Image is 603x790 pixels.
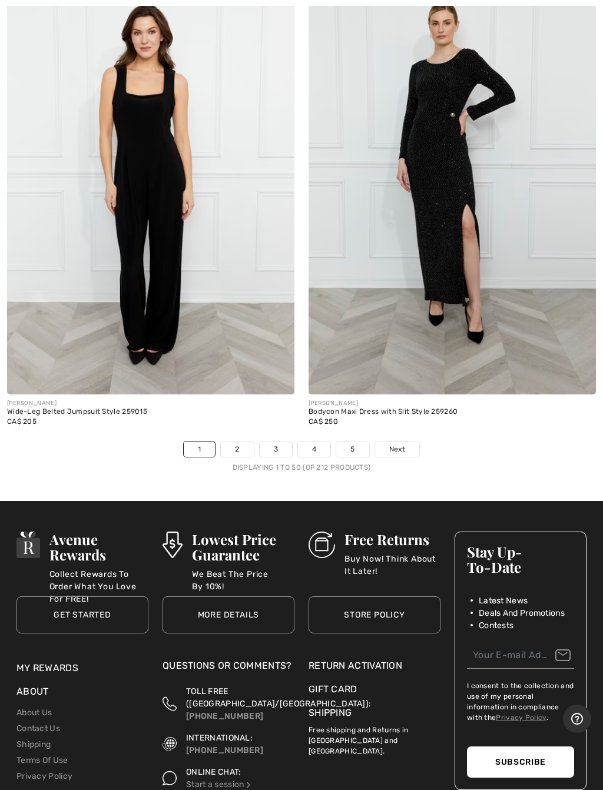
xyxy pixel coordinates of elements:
a: 3 [260,442,292,457]
h3: Free Returns [344,532,440,547]
a: Store Policy [309,596,440,633]
span: CA$ 250 [309,417,338,426]
div: Wide-Leg Belted Jumpsuit Style 259015 [7,408,294,416]
h3: Lowest Price Guarantee [192,532,294,562]
h3: Avenue Rewards [49,532,148,562]
img: International [163,732,177,756]
a: [PHONE_NUMBER] [186,711,263,721]
a: Contact Us [16,723,60,733]
a: Shipping [309,707,352,718]
iframe: Opens a widget where you can find more information [563,705,591,734]
p: We Beat The Price By 10%! [192,568,294,592]
a: Start a session [186,779,253,789]
h3: Stay Up-To-Date [467,544,574,575]
span: Latest News [479,595,528,607]
a: Gift Card [309,682,440,696]
a: Next [375,442,419,457]
span: Contests [479,619,513,632]
a: 5 [336,442,369,457]
a: Return Activation [309,659,440,673]
img: Avenue Rewards [16,532,40,558]
p: Free shipping and Returns in [GEOGRAPHIC_DATA] and [GEOGRAPHIC_DATA]. [309,720,440,756]
a: 2 [221,442,253,457]
span: TOLL FREE ([GEOGRAPHIC_DATA]/[GEOGRAPHIC_DATA]): [186,686,371,709]
a: Privacy Policy [16,771,72,781]
a: [PHONE_NUMBER] [186,745,263,755]
a: My Rewards [16,662,78,673]
div: [PERSON_NAME] [7,399,294,408]
p: Collect Rewards To Order What You Love For FREE! [49,568,148,592]
span: ONLINE CHAT: [186,767,241,777]
img: Toll Free (Canada/US) [163,685,177,722]
img: Free Returns [309,532,335,558]
a: 1 [184,442,215,457]
span: INTERNATIONAL: [186,733,253,743]
img: Lowest Price Guarantee [163,532,183,558]
a: Shipping [16,739,51,749]
a: About Us [16,708,52,718]
p: Buy Now! Think About It Later! [344,553,440,576]
a: Get Started [16,596,148,633]
div: Bodycon Maxi Dress with Slit Style 259260 [309,408,596,416]
a: 4 [298,442,330,457]
span: CA$ 205 [7,417,37,426]
div: Questions or Comments? [163,659,294,679]
button: Subscribe [467,746,574,778]
img: Online Chat [244,781,253,789]
span: Next [389,444,405,454]
a: Terms Of Use [16,755,68,765]
a: Privacy Policy [496,713,546,722]
input: Your E-mail Address [467,642,574,669]
span: Deals And Promotions [479,607,565,619]
div: About [16,685,148,705]
div: [PERSON_NAME] [309,399,596,408]
a: More Details [163,596,294,633]
label: I consent to the collection and use of my personal information in compliance with the . [467,681,574,723]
